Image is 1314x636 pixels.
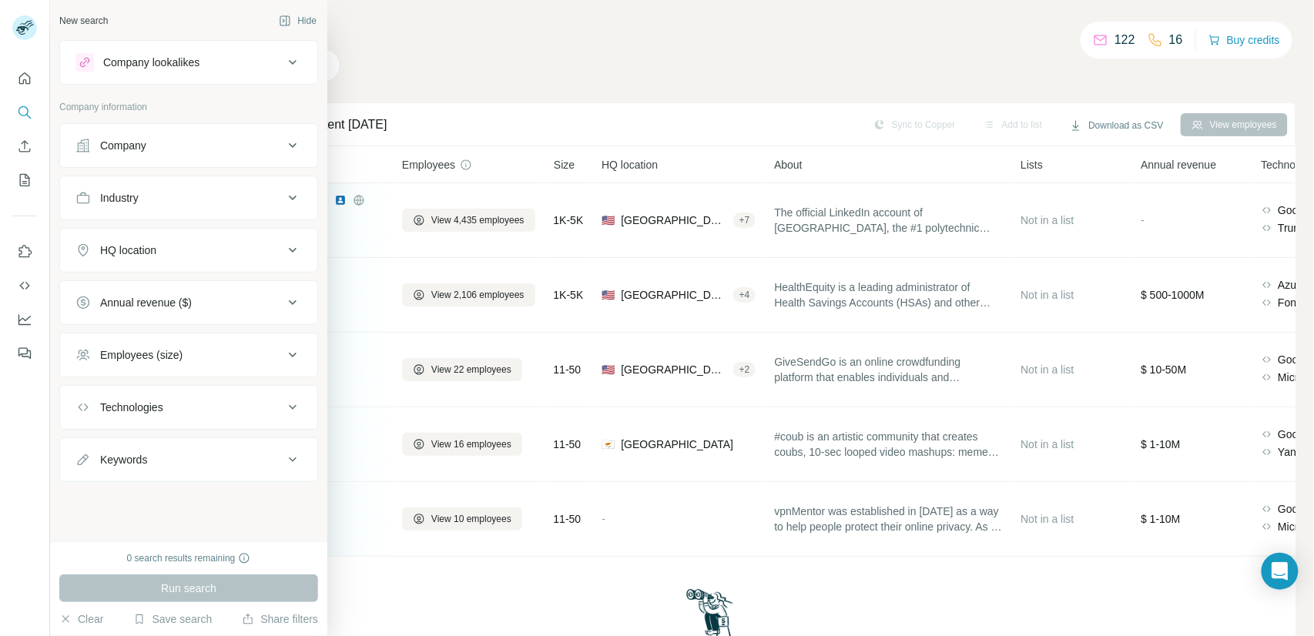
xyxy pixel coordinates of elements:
button: Clear [59,611,103,627]
span: HealthEquity is a leading administrator of Health Savings Accounts (HSAs) and other consumer-dire... [774,280,1002,310]
span: HQ location [602,157,658,172]
div: Employees (size) [100,347,183,363]
span: [GEOGRAPHIC_DATA] [621,437,733,452]
button: Download as CSV [1059,114,1174,137]
span: View 2,106 employees [431,288,525,302]
button: Use Surfe API [12,272,37,300]
button: My lists [12,166,37,194]
button: Annual revenue ($) [60,284,317,321]
button: View 22 employees [402,358,522,381]
div: + 4 [733,288,756,302]
button: Hide [268,9,327,32]
img: LinkedIn logo [334,194,347,206]
div: Keywords [100,452,147,467]
button: Technologies [60,389,317,426]
button: HQ location [60,232,317,269]
div: Company [100,138,146,153]
span: 11-50 [554,362,582,377]
button: View 10 employees [402,507,522,531]
div: New search [59,14,108,28]
span: 1K-5K [554,287,584,303]
span: View 22 employees [431,363,511,377]
button: Company [60,127,317,164]
button: Search [12,99,37,126]
button: Use Surfe on LinkedIn [12,238,37,266]
span: 🇺🇸 [602,287,615,303]
button: Keywords [60,441,317,478]
button: Employees (size) [60,336,317,373]
span: About [774,157,803,172]
span: 🇺🇸 [602,213,615,228]
button: Enrich CSV [12,132,37,160]
p: Company information [59,100,318,114]
span: 🇺🇸 [602,362,615,377]
div: Industry [100,190,139,206]
span: View 10 employees [431,512,511,526]
span: Employees [402,157,455,172]
span: 🇨🇾 [602,437,615,452]
span: Annual revenue [1141,157,1216,172]
span: $ 1-10M [1141,438,1180,450]
div: Company lookalikes [103,55,199,70]
div: + 7 [733,213,756,227]
h4: Search [134,18,1296,40]
button: Company lookalikes [60,44,317,81]
button: View 4,435 employees [402,209,535,232]
span: 11-50 [554,437,582,452]
span: $ 500-1000M [1141,289,1205,301]
div: HQ location [100,243,156,258]
span: $ 1-10M [1141,513,1180,525]
span: - [602,513,605,525]
span: - [1141,214,1145,226]
span: 1K-5K [554,213,584,228]
span: View 16 employees [431,437,511,451]
button: Dashboard [12,306,37,333]
p: 16 [1169,31,1183,49]
span: Not in a list [1021,214,1074,226]
button: Industry [60,179,317,216]
button: Share filters [242,611,318,627]
span: [GEOGRAPHIC_DATA], [US_STATE] [621,213,726,228]
span: Not in a list [1021,363,1074,376]
button: View 16 employees [402,433,522,456]
button: Buy credits [1208,29,1280,51]
span: The official LinkedIn account of [GEOGRAPHIC_DATA], the #1 polytechnic university for diversity a... [774,205,1002,236]
span: View 4,435 employees [431,213,525,227]
button: View 2,106 employees [402,283,535,306]
span: $ 10-50M [1141,363,1186,376]
div: + 2 [733,363,756,377]
button: Feedback [12,340,37,367]
span: GiveSendGo is an online crowdfunding platform that enables individuals and organizations to raise... [774,354,1002,385]
span: [GEOGRAPHIC_DATA], [US_STATE] [621,362,726,377]
span: Lists [1021,157,1043,172]
span: [GEOGRAPHIC_DATA], [US_STATE] [621,287,726,303]
span: 11-50 [554,511,582,527]
button: Save search [133,611,212,627]
span: Not in a list [1021,513,1074,525]
div: Open Intercom Messenger [1262,553,1299,590]
span: Size [554,157,575,172]
button: Quick start [12,65,37,92]
span: vpnMentor was established in [DATE] as a way to help people protect their online privacy. As a le... [774,504,1002,534]
div: 0 search results remaining [127,551,251,565]
p: 122 [1115,31,1135,49]
span: #coub is an artistic community that creates coubs, 10-sec looped video mashups: memes, modern art... [774,429,1002,460]
div: Technologies [100,400,163,415]
div: Annual revenue ($) [100,295,192,310]
span: Not in a list [1021,289,1074,301]
span: Not in a list [1021,438,1074,450]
